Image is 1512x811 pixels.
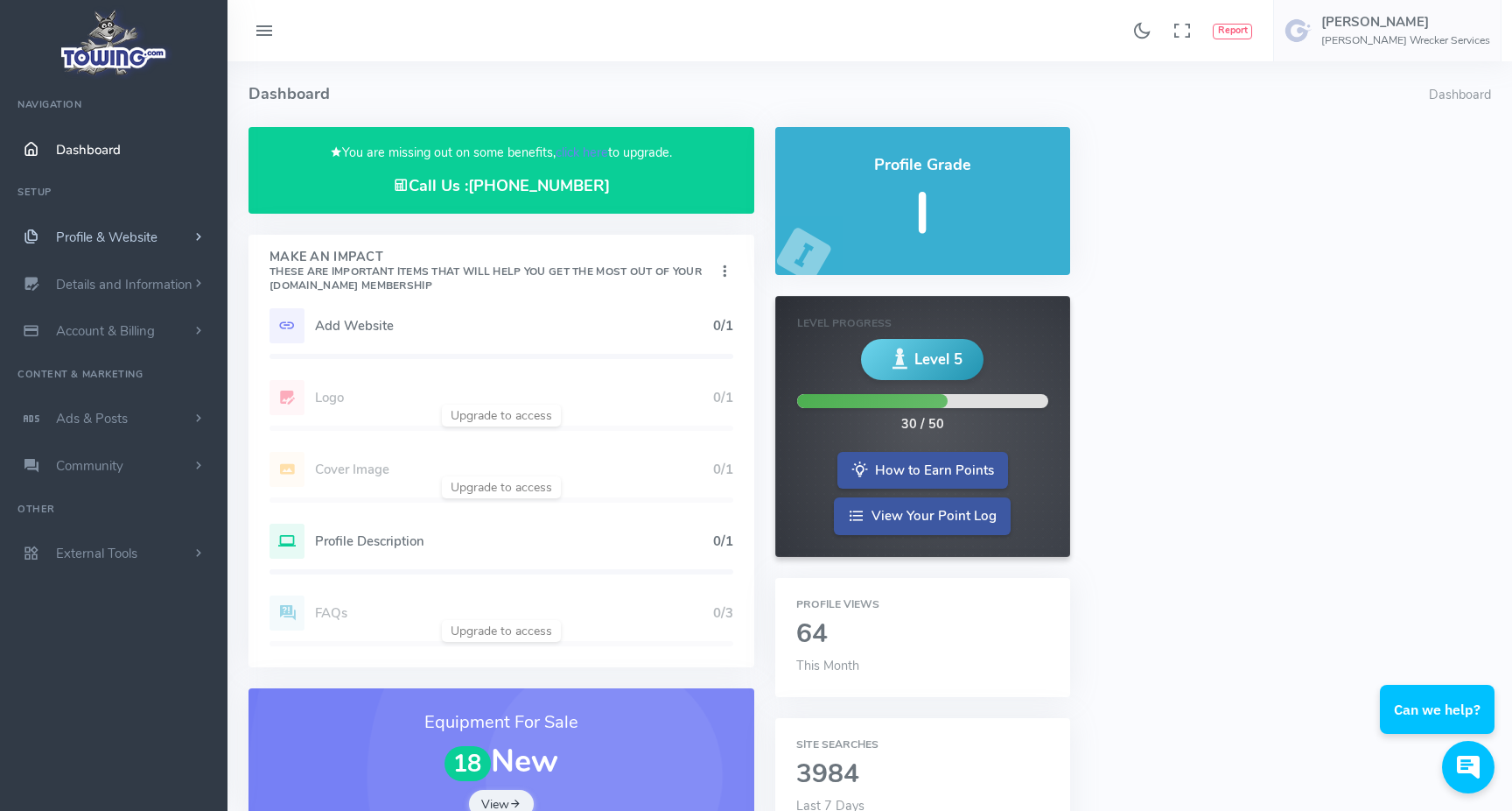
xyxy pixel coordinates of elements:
[837,452,1008,490] a: How to Earn Points
[796,657,859,674] span: This Month
[269,250,716,293] h4: Make An Impact
[713,534,733,548] h5: 0/1
[1321,35,1490,46] h6: [PERSON_NAME] Wrecker Services
[56,322,155,340] span: Account & Billing
[914,349,962,370] span: Level 5
[269,744,733,781] h1: New
[556,144,608,161] a: click here
[796,620,1049,649] h2: 64
[796,739,1049,751] h6: Site Searches
[796,157,1049,174] h4: Profile Grade
[269,177,733,195] h4: Call Us :
[796,183,1049,245] h5: I
[1321,15,1490,29] h5: [PERSON_NAME]
[1362,637,1512,811] iframe: Conversations
[797,318,1048,329] h6: Level Progress
[269,143,733,163] p: You are missing out on some benefits, to upgrade.
[713,319,733,333] h5: 0/1
[796,760,1049,789] h2: 3984
[269,264,702,293] small: These are important items that will help you get the most out of your [DOMAIN_NAME] Membership
[55,5,173,80] img: logo
[444,746,492,782] span: 18
[1429,86,1491,105] li: Dashboard
[1213,24,1252,39] button: Report
[468,175,610,196] a: [PHONE_NUMBER]
[1284,17,1312,45] img: user-image
[56,457,123,475] span: Community
[315,319,713,333] h5: Add Website
[901,415,944,434] div: 30 / 50
[56,229,157,246] span: Profile & Website
[269,709,733,736] h3: Equipment For Sale
[834,497,1011,535] a: View Your Point Log
[56,545,137,562] span: External Tools
[56,410,128,427] span: Ads & Posts
[315,534,713,548] h5: Profile Description
[796,599,1049,610] h6: Profile Views
[248,61,1429,127] h4: Dashboard
[56,276,192,293] span: Details and Information
[56,141,121,159] span: Dashboard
